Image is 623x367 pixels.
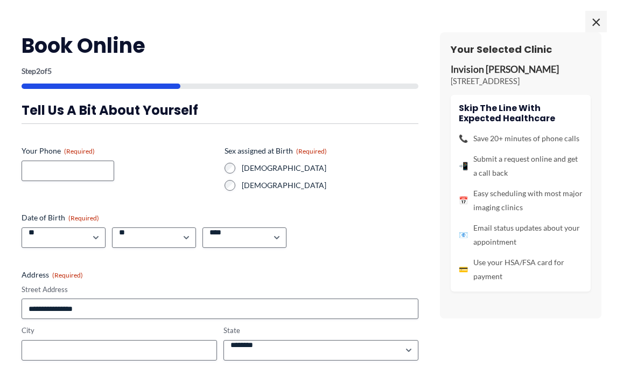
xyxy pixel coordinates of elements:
li: Easy scheduling with most major imaging clinics [459,186,583,214]
label: Your Phone [22,146,216,156]
label: [DEMOGRAPHIC_DATA] [242,163,419,174]
h3: Tell us a bit about yourself [22,102,418,119]
h2: Book Online [22,32,418,59]
span: (Required) [52,271,83,279]
p: Step of [22,67,418,75]
label: Street Address [22,285,418,295]
li: Submit a request online and get a call back [459,152,583,180]
p: Invision [PERSON_NAME] [451,64,591,76]
label: State [223,326,419,336]
legend: Date of Birth [22,212,99,223]
span: (Required) [64,147,95,155]
h4: Skip the line with Expected Healthcare [459,103,583,123]
p: [STREET_ADDRESS] [451,76,591,87]
span: (Required) [296,147,327,155]
label: City [22,326,217,336]
span: 💳 [459,262,468,276]
li: Email status updates about your appointment [459,221,583,249]
span: 📲 [459,159,468,173]
span: × [585,11,607,32]
legend: Address [22,269,83,280]
legend: Sex assigned at Birth [225,146,327,156]
span: 5 [47,66,52,75]
span: 📅 [459,193,468,207]
span: 2 [36,66,40,75]
li: Use your HSA/FSA card for payment [459,255,583,283]
span: (Required) [68,214,99,222]
span: 📧 [459,228,468,242]
span: 📞 [459,131,468,146]
h3: Your Selected Clinic [451,43,591,56]
label: [DEMOGRAPHIC_DATA] [242,180,419,191]
li: Save 20+ minutes of phone calls [459,131,583,146]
